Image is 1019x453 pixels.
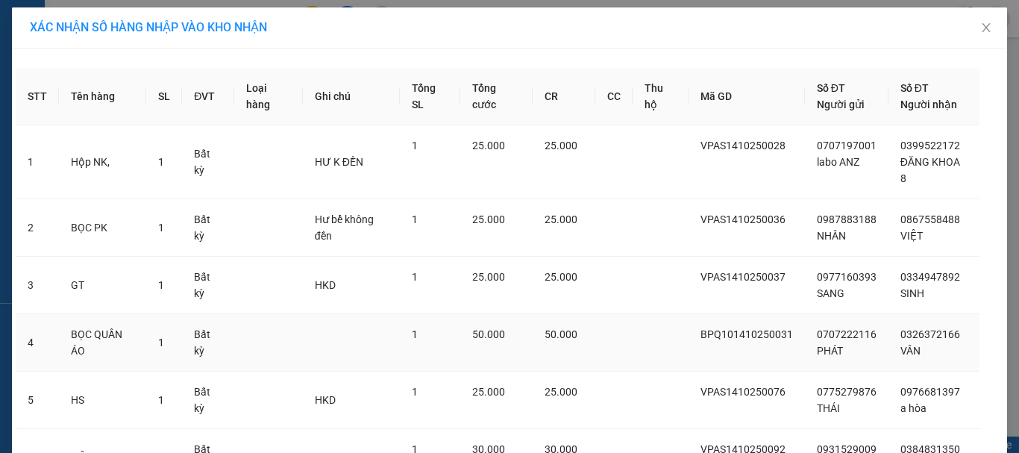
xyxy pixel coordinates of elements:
th: Thu hộ [633,68,689,125]
span: 1 [412,140,418,151]
td: Bất kỳ [182,314,234,372]
td: BỌC QUẦN ÁO [59,314,146,372]
span: VIỆT [900,230,923,242]
span: 10:43:19 [DATE] [33,108,91,117]
span: 1 [158,222,164,234]
span: 25.000 [545,213,577,225]
span: Người nhận [900,99,957,110]
td: 2 [16,199,59,257]
span: labo ANZ [817,156,859,168]
th: Loại hàng [234,68,303,125]
span: 1 [158,394,164,406]
span: Số ĐT [900,82,929,94]
span: 0976681397 [900,386,960,398]
th: CR [533,68,595,125]
td: GT [59,257,146,314]
span: [PERSON_NAME]: [4,96,157,105]
th: Mã GD [689,68,805,125]
span: 0334947892 [900,271,960,283]
th: Ghi chú [303,68,400,125]
span: VPAS1410250036 [700,213,786,225]
span: ----------------------------------------- [40,81,183,93]
th: STT [16,68,59,125]
span: 0987883188 [817,213,877,225]
span: 25.000 [545,386,577,398]
span: 1 [412,328,418,340]
span: 0707222116 [817,328,877,340]
span: VPAS1410250076 [700,386,786,398]
th: ĐVT [182,68,234,125]
span: THÁI [817,402,840,414]
span: 0867558488 [900,213,960,225]
span: Người gửi [817,99,865,110]
strong: ĐỒNG PHƯỚC [118,8,204,21]
span: SINH [900,287,924,299]
td: Bất kỳ [182,125,234,199]
span: 25.000 [545,140,577,151]
span: SANG [817,287,844,299]
span: ĐĂNG KHOA 8 [900,156,960,184]
span: 0399522172 [900,140,960,151]
span: 25.000 [472,271,505,283]
span: PHÁT [817,345,843,357]
th: CC [595,68,633,125]
td: 4 [16,314,59,372]
span: 25.000 [472,140,505,151]
span: BPQ101410250031 [700,328,793,340]
span: 0977160393 [817,271,877,283]
td: Bất kỳ [182,199,234,257]
span: VPBC1410250003 [75,95,157,106]
th: SL [146,68,182,125]
span: Hư bể không đền [315,213,374,242]
span: HKD [315,279,336,291]
span: VPAS1410250028 [700,140,786,151]
span: Bến xe [GEOGRAPHIC_DATA] [118,24,201,43]
span: 25.000 [472,213,505,225]
span: XÁC NHẬN SỐ HÀNG NHẬP VÀO KHO NHẬN [30,20,267,34]
span: close [980,22,992,34]
td: 3 [16,257,59,314]
span: 25.000 [472,386,505,398]
th: Tên hàng [59,68,146,125]
img: logo [5,9,72,75]
th: Tổng SL [400,68,460,125]
span: 1 [412,213,418,225]
span: Hotline: 19001152 [118,66,183,75]
span: HƯ K ĐỀN [315,156,363,168]
button: Close [965,7,1007,49]
span: NHÂN [817,230,846,242]
span: 1 [158,337,164,349]
span: 25.000 [545,271,577,283]
span: 0775279876 [817,386,877,398]
td: Bất kỳ [182,372,234,429]
span: 50.000 [545,328,577,340]
td: HS [59,372,146,429]
span: 1 [412,271,418,283]
span: 0326372166 [900,328,960,340]
span: a hòa [900,402,926,414]
span: VÂN [900,345,921,357]
span: 1 [412,386,418,398]
td: BỌC PK [59,199,146,257]
td: Bất kỳ [182,257,234,314]
span: 50.000 [472,328,505,340]
span: 01 Võ Văn Truyện, KP.1, Phường 2 [118,45,205,63]
td: 1 [16,125,59,199]
th: Tổng cước [460,68,533,125]
td: 5 [16,372,59,429]
span: 1 [158,279,164,291]
span: HKD [315,394,336,406]
span: Số ĐT [817,82,845,94]
span: 0707197001 [817,140,877,151]
span: In ngày: [4,108,91,117]
td: Hộp NK, [59,125,146,199]
span: VPAS1410250037 [700,271,786,283]
span: 1 [158,156,164,168]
